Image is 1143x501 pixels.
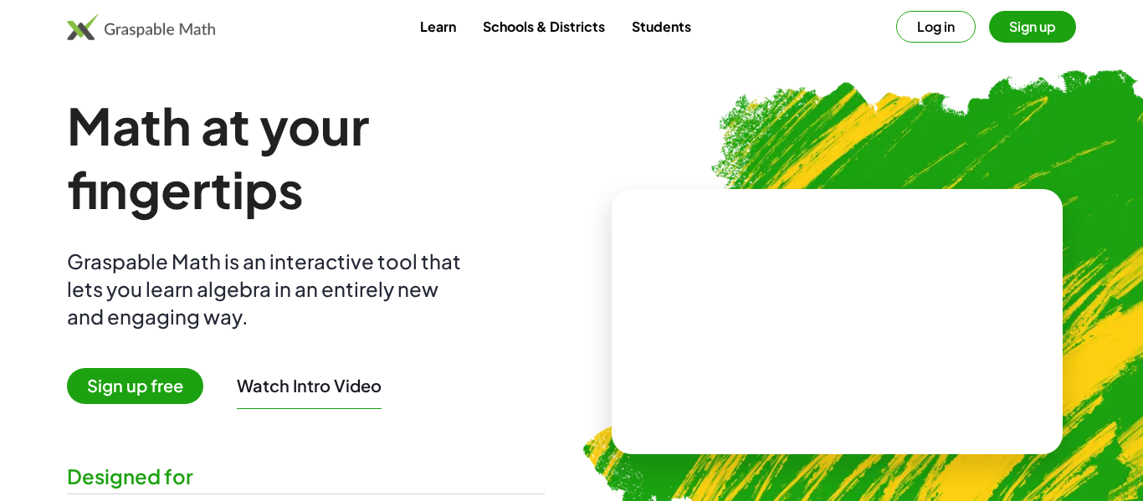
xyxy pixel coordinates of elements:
span: Sign up free [67,368,203,404]
div: Graspable Math is an interactive tool that lets you learn algebra in an entirely new and engaging... [67,248,469,330]
a: Learn [407,11,469,42]
video: What is this? This is dynamic math notation. Dynamic math notation plays a central role in how Gr... [712,259,963,385]
a: Students [618,11,705,42]
button: Log in [896,11,976,43]
a: Schools & Districts [469,11,618,42]
button: Sign up [989,11,1076,43]
h1: Math at your fingertips [67,94,545,221]
button: Watch Intro Video [237,375,382,396]
div: Designed for [67,463,545,490]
